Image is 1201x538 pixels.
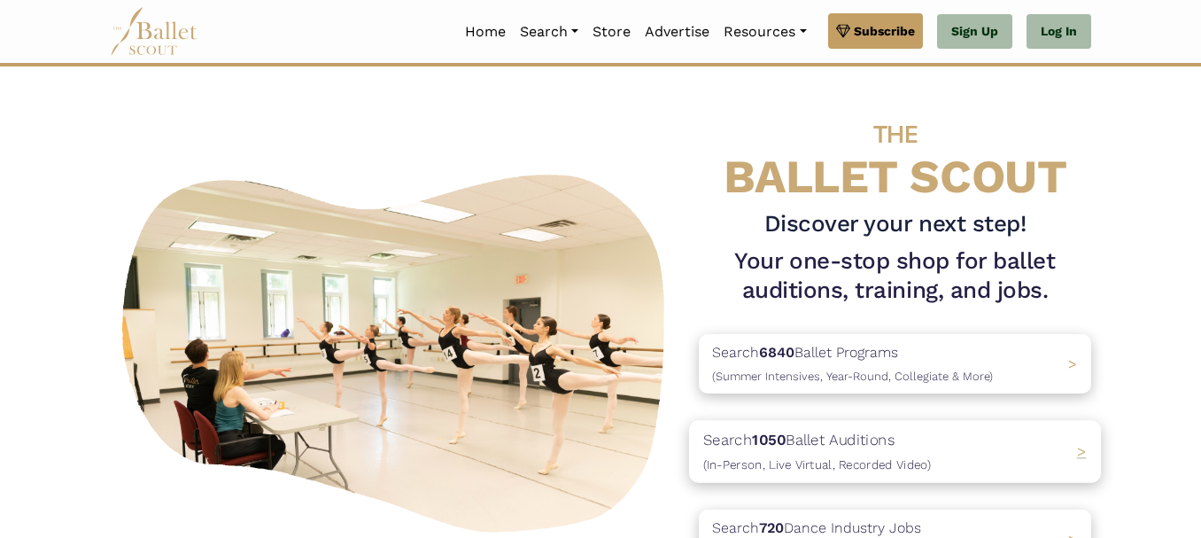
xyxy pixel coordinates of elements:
span: > [1068,355,1077,372]
span: (Summer Intensives, Year-Round, Collegiate & More) [712,370,993,383]
span: (In-Person, Live Virtual, Recorded Video) [703,457,931,472]
a: Sign Up [937,14,1012,50]
a: Store [585,13,638,51]
h3: Discover your next step! [699,209,1091,239]
span: > [1077,443,1087,461]
b: 6840 [759,344,794,361]
p: Search Ballet Programs [712,341,993,386]
a: Home [458,13,513,51]
a: Log In [1027,14,1091,50]
span: Subscribe [854,21,915,41]
h1: Your one-stop shop for ballet auditions, training, and jobs. [699,246,1091,307]
a: Search1050Ballet Auditions(In-Person, Live Virtual, Recorded Video) > [699,422,1091,481]
a: Search [513,13,585,51]
p: Search Ballet Auditions [703,428,931,476]
a: Subscribe [828,13,923,49]
b: 1050 [752,431,786,448]
img: gem.svg [836,21,850,41]
b: 720 [759,519,784,536]
a: Resources [717,13,813,51]
h4: BALLET SCOUT [699,102,1091,202]
span: THE [873,120,918,149]
a: Search6840Ballet Programs(Summer Intensives, Year-Round, Collegiate & More)> [699,334,1091,394]
a: Advertise [638,13,717,51]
